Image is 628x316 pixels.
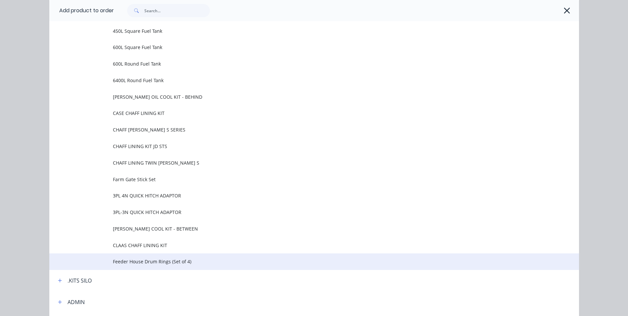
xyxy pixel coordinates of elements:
[68,298,85,306] div: ADMIN
[113,192,486,199] span: 3PL 4N QUICK HITCH ADAPTOR
[113,44,486,51] span: 600L Square Fuel Tank
[113,242,486,249] span: CLAAS CHAFF LINING KIT
[113,176,486,183] span: Farm Gate Stick Set
[113,60,486,67] span: 600L Round Fuel Tank
[113,209,486,216] span: 3PL-3N QUICK HITCH ADAPTOR
[144,4,210,17] input: Search...
[113,225,486,232] span: [PERSON_NAME] COOL KIT - BETWEEN
[113,143,486,150] span: CHAFF LINING KIT JD STS
[113,93,486,100] span: [PERSON_NAME] OIL COOL KIT - BEHIND
[68,277,92,285] div: .KITS SILO
[113,110,486,117] span: CASE CHAFF LINING KIT
[113,126,486,133] span: CHAFF [PERSON_NAME] S SERIES
[113,27,486,34] span: 450L Square Fuel Tank
[113,77,486,84] span: 6400L Round Fuel Tank
[113,159,486,166] span: CHAFF LINING TWIN [PERSON_NAME] S
[113,258,486,265] span: Feeder House Drum Rings (Set of 4)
